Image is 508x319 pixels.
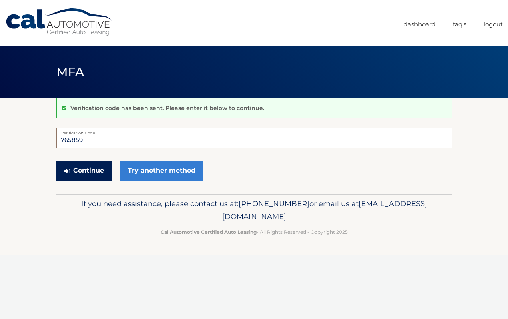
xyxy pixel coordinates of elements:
p: - All Rights Reserved - Copyright 2025 [62,228,447,236]
span: [EMAIL_ADDRESS][DOMAIN_NAME] [222,199,427,221]
span: MFA [56,64,84,79]
a: Dashboard [404,18,436,31]
input: Verification Code [56,128,452,148]
strong: Cal Automotive Certified Auto Leasing [161,229,257,235]
a: Cal Automotive [5,8,113,36]
span: [PHONE_NUMBER] [239,199,309,208]
a: Try another method [120,161,203,181]
label: Verification Code [56,128,452,134]
a: FAQ's [453,18,466,31]
p: Verification code has been sent. Please enter it below to continue. [70,104,264,112]
a: Logout [484,18,503,31]
button: Continue [56,161,112,181]
p: If you need assistance, please contact us at: or email us at [62,197,447,223]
